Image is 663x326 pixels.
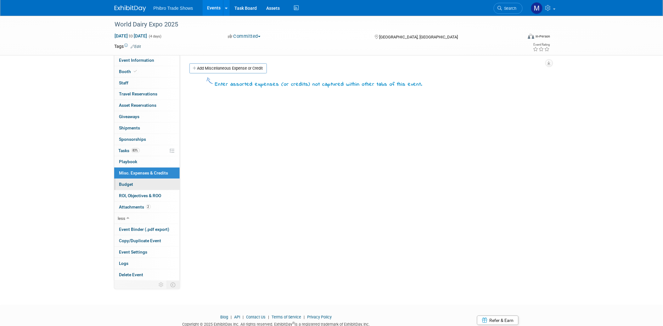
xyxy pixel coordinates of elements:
[272,315,301,319] a: Terms of Service
[114,247,180,258] a: Event Settings
[114,100,180,111] a: Asset Reservations
[114,134,180,145] a: Sponsorships
[115,33,148,39] span: [DATE] [DATE]
[379,35,458,39] span: [GEOGRAPHIC_DATA], [GEOGRAPHIC_DATA]
[114,66,180,77] a: Booth
[131,44,141,49] a: Edit
[119,261,129,266] span: Logs
[115,43,141,49] td: Tags
[131,148,140,153] span: 83%
[114,179,180,190] a: Budget
[119,125,140,130] span: Shipments
[114,111,180,122] a: Giveaways
[114,202,180,213] a: Attachments2
[119,159,138,164] span: Playbook
[114,258,180,269] a: Logs
[128,33,134,38] span: to
[502,6,517,11] span: Search
[114,123,180,134] a: Shipments
[119,182,133,187] span: Budget
[189,63,267,73] a: Add Miscellaneous Expense or Credit
[119,238,161,243] span: Copy/Duplicate Event
[115,5,146,12] img: ExhibitDay
[119,103,157,108] span: Asset Reservations
[494,3,523,14] a: Search
[149,34,162,38] span: (4 days)
[486,33,550,42] div: Event Format
[119,204,151,209] span: Attachments
[531,2,543,14] img: Michelle Watts
[220,315,228,319] a: Blog
[528,34,534,39] img: Format-Inperson.png
[156,281,167,289] td: Personalize Event Tab Strip
[119,193,161,198] span: ROI, Objectives & ROO
[119,148,140,153] span: Tasks
[535,34,550,39] div: In-Person
[167,281,180,289] td: Toggle Event Tabs
[533,43,550,46] div: Event Rating
[119,69,138,74] span: Booth
[119,137,146,142] span: Sponsorships
[114,269,180,280] a: Delete Event
[114,55,180,66] a: Event Information
[114,156,180,167] a: Playbook
[113,19,513,30] div: World Dairy Expo 2025
[114,168,180,179] a: Misc. Expenses & Credits
[114,235,180,246] a: Copy/Duplicate Event
[119,170,168,175] span: Misc. Expenses & Credits
[119,58,155,63] span: Event Information
[114,224,180,235] a: Event Binder (.pdf export)
[307,315,332,319] a: Privacy Policy
[114,190,180,201] a: ROI, Objectives & ROO
[114,89,180,100] a: Travel Reservations
[118,216,126,221] span: less
[215,81,423,89] div: Enter assorted expenses (or credits) not captured within other tabs of this event.
[114,145,180,156] a: Tasks83%
[119,249,148,255] span: Event Settings
[246,315,266,319] a: Contact Us
[134,70,137,73] i: Booth reservation complete
[229,315,233,319] span: |
[119,114,140,119] span: Giveaways
[146,204,151,209] span: 2
[114,77,180,89] a: Staff
[119,227,170,232] span: Event Binder (.pdf export)
[114,213,180,224] a: less
[154,6,193,11] span: Phibro Trade Shows
[267,315,271,319] span: |
[119,91,158,96] span: Travel Reservations
[119,80,129,85] span: Staff
[241,315,245,319] span: |
[292,321,295,325] sup: ®
[234,315,240,319] a: API
[477,316,519,325] a: Refer & Earn
[226,33,263,40] button: Committed
[302,315,306,319] span: |
[119,272,143,277] span: Delete Event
